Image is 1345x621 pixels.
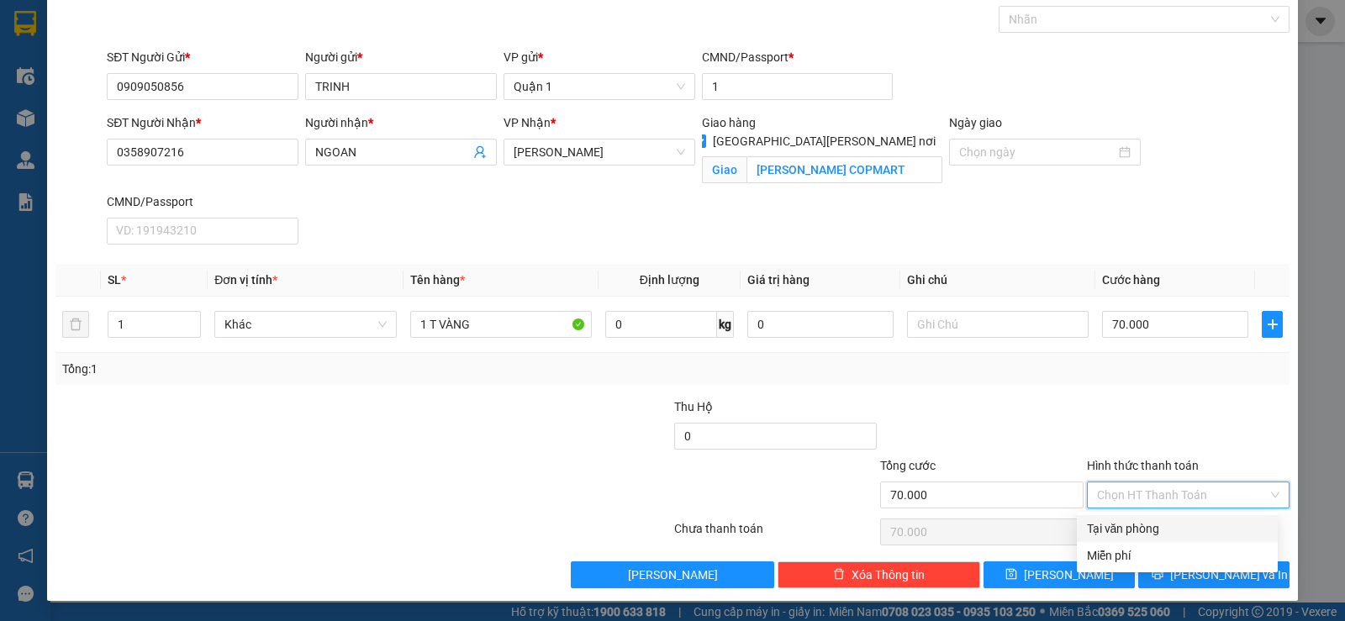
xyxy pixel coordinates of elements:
span: Quận 1 [514,74,685,99]
b: Trà Lan Viên [21,108,61,187]
span: Tên hàng [410,273,465,287]
div: Tại văn phòng [1087,519,1268,538]
li: (c) 2017 [141,80,231,101]
div: CMND/Passport [702,48,894,66]
label: Hình thức thanh toán [1087,459,1199,472]
div: Chưa thanh toán [672,519,878,549]
span: save [1005,568,1017,582]
span: Giao [702,156,746,183]
b: [DOMAIN_NAME] [141,64,231,77]
span: Giá trị hàng [747,273,810,287]
span: kg [717,311,734,338]
button: plus [1262,311,1283,338]
span: Định lượng [640,273,699,287]
button: [PERSON_NAME] [571,561,773,588]
span: [PERSON_NAME] và In [1170,566,1288,584]
input: VD: Bàn, Ghế [410,311,592,338]
span: Cước hàng [1102,273,1160,287]
div: Miễn phí [1087,546,1268,565]
div: VP gửi [504,48,695,66]
input: Ghi Chú [907,311,1089,338]
span: Đơn vị tính [214,273,277,287]
button: printer[PERSON_NAME] và In [1138,561,1290,588]
span: Thu Hộ [674,400,713,413]
button: deleteXóa Thông tin [778,561,980,588]
span: SL [108,273,121,287]
img: logo.jpg [182,21,223,61]
span: delete [833,568,845,582]
span: Khác [224,312,386,337]
div: Tổng: 1 [62,360,520,378]
th: Ghi chú [900,264,1095,297]
span: VP Nhận [504,116,551,129]
span: Lê Hồng Phong [514,139,685,165]
span: Tổng cước [880,459,936,472]
button: save[PERSON_NAME] [984,561,1135,588]
div: Người nhận [305,113,497,132]
span: Giao hàng [702,116,756,129]
div: CMND/Passport [107,192,298,211]
span: [GEOGRAPHIC_DATA][PERSON_NAME] nơi [706,132,942,150]
div: Người gửi [305,48,497,66]
span: [PERSON_NAME] [1024,566,1114,584]
span: user-add [473,145,487,159]
div: SĐT Người Gửi [107,48,298,66]
button: delete [62,311,89,338]
span: Xóa Thông tin [852,566,925,584]
span: [PERSON_NAME] [628,566,718,584]
b: Trà Lan Viên - Gửi khách hàng [103,24,166,191]
span: plus [1263,318,1282,331]
input: 0 [747,311,894,338]
div: SĐT Người Nhận [107,113,298,132]
label: Ngày giao [949,116,1002,129]
span: printer [1152,568,1163,582]
input: Ngày giao [959,143,1116,161]
input: Giao tận nơi [746,156,943,183]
